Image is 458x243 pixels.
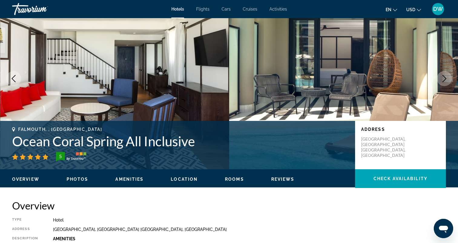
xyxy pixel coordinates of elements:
[243,7,257,11] a: Cruises
[171,7,184,11] a: Hotels
[433,6,443,12] span: DW
[386,7,391,12] span: en
[54,153,66,160] div: 5
[225,177,244,182] button: Rooms
[361,136,410,158] p: [GEOGRAPHIC_DATA], [GEOGRAPHIC_DATA] [GEOGRAPHIC_DATA], [GEOGRAPHIC_DATA]
[386,5,397,14] button: Change language
[12,218,38,222] div: Type
[53,218,446,222] div: Hotel
[222,7,231,11] a: Cars
[115,177,143,182] button: Amenities
[196,7,209,11] a: Flights
[355,169,446,188] button: Check Availability
[6,71,21,86] button: Previous image
[12,227,38,232] div: Address
[374,176,427,181] span: Check Availability
[406,5,421,14] button: Change currency
[406,7,415,12] span: USD
[67,177,88,182] button: Photos
[434,219,453,238] iframe: Button to launch messaging window
[56,152,86,162] img: trustyou-badge-hor.svg
[269,7,287,11] a: Activities
[271,177,295,182] button: Reviews
[12,177,39,182] button: Overview
[53,227,446,232] div: [GEOGRAPHIC_DATA], [GEOGRAPHIC_DATA] [GEOGRAPHIC_DATA], [GEOGRAPHIC_DATA]
[171,177,198,182] button: Location
[361,127,440,132] p: Address
[437,71,452,86] button: Next image
[12,199,446,212] h2: Overview
[12,133,349,149] h1: Ocean Coral Spring All Inclusive
[430,3,446,15] button: User Menu
[18,127,102,132] span: Falmouth, , [GEOGRAPHIC_DATA]
[53,236,75,241] b: Amenities
[12,1,73,17] a: Travorium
